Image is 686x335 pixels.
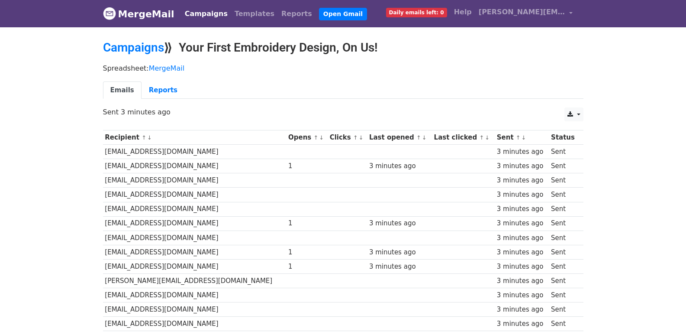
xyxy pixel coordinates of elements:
div: 3 minutes ago [497,176,547,185]
a: Open Gmail [319,8,367,20]
td: [EMAIL_ADDRESS][DOMAIN_NAME] [103,145,287,159]
a: ↓ [422,134,427,141]
a: ↓ [359,134,364,141]
a: Reports [278,5,316,23]
th: Recipient [103,130,287,145]
td: Sent [549,202,579,216]
div: 1 [288,218,325,228]
div: 3 minutes ago [497,305,547,315]
a: ↓ [485,134,490,141]
a: ↑ [516,134,521,141]
td: [EMAIL_ADDRESS][DOMAIN_NAME] [103,245,287,259]
td: Sent [549,274,579,288]
a: ↑ [479,134,484,141]
td: Sent [549,317,579,331]
td: [EMAIL_ADDRESS][DOMAIN_NAME] [103,317,287,331]
th: Last clicked [432,130,495,145]
div: 3 minutes ago [369,262,430,272]
a: Reports [142,81,185,99]
td: [EMAIL_ADDRESS][DOMAIN_NAME] [103,231,287,245]
div: 3 minutes ago [369,247,430,257]
a: ↓ [147,134,152,141]
div: 3 minutes ago [497,276,547,286]
a: [PERSON_NAME][EMAIL_ADDRESS][DOMAIN_NAME] [475,3,576,24]
td: [EMAIL_ADDRESS][DOMAIN_NAME] [103,302,287,317]
td: Sent [549,288,579,302]
div: 3 minutes ago [497,319,547,329]
td: [EMAIL_ADDRESS][DOMAIN_NAME] [103,259,287,273]
th: Clicks [328,130,367,145]
td: [EMAIL_ADDRESS][DOMAIN_NAME] [103,173,287,188]
td: Sent [549,216,579,231]
p: Spreadsheet: [103,64,583,73]
th: Opens [286,130,328,145]
div: 3 minutes ago [497,262,547,272]
a: ↑ [314,134,319,141]
div: 3 minutes ago [497,147,547,157]
th: Sent [495,130,549,145]
div: 3 minutes ago [497,204,547,214]
div: 3 minutes ago [369,218,430,228]
td: [EMAIL_ADDRESS][DOMAIN_NAME] [103,288,287,302]
a: Templates [231,5,278,23]
a: MergeMail [149,64,184,72]
td: Sent [549,159,579,173]
td: Sent [549,231,579,245]
td: [EMAIL_ADDRESS][DOMAIN_NAME] [103,216,287,231]
a: ↑ [416,134,421,141]
td: Sent [549,302,579,317]
div: 3 minutes ago [497,247,547,257]
img: MergeMail logo [103,7,116,20]
a: Help [451,3,475,21]
td: [PERSON_NAME][EMAIL_ADDRESS][DOMAIN_NAME] [103,274,287,288]
div: 1 [288,161,325,171]
td: Sent [549,145,579,159]
a: ↓ [319,134,324,141]
td: [EMAIL_ADDRESS][DOMAIN_NAME] [103,202,287,216]
span: Daily emails left: 0 [386,8,447,17]
div: 1 [288,262,325,272]
div: 3 minutes ago [497,161,547,171]
div: 3 minutes ago [497,233,547,243]
td: Sent [549,173,579,188]
div: 3 minutes ago [497,190,547,200]
td: Sent [549,188,579,202]
a: Emails [103,81,142,99]
div: 3 minutes ago [497,218,547,228]
a: MergeMail [103,5,174,23]
a: ↑ [142,134,146,141]
td: Sent [549,245,579,259]
td: [EMAIL_ADDRESS][DOMAIN_NAME] [103,188,287,202]
div: 3 minutes ago [369,161,430,171]
td: Sent [549,259,579,273]
td: [EMAIL_ADDRESS][DOMAIN_NAME] [103,159,287,173]
a: Campaigns [181,5,231,23]
a: Daily emails left: 0 [383,3,451,21]
h2: ⟫ Your First Embroidery Design, On Us! [103,40,583,55]
th: Last opened [367,130,432,145]
p: Sent 3 minutes ago [103,107,583,117]
div: 3 minutes ago [497,290,547,300]
th: Status [549,130,579,145]
a: Campaigns [103,40,164,55]
div: 1 [288,247,325,257]
a: ↓ [522,134,526,141]
a: ↑ [353,134,358,141]
iframe: Chat Widget [643,293,686,335]
span: [PERSON_NAME][EMAIL_ADDRESS][DOMAIN_NAME] [479,7,565,17]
